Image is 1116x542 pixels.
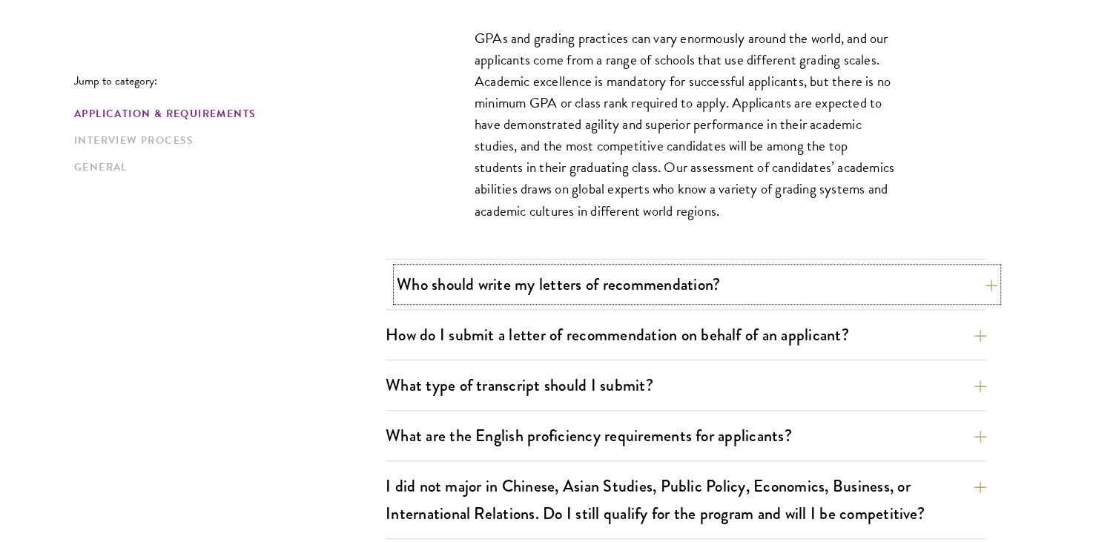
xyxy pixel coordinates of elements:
[397,268,997,301] button: Who should write my letters of recommendation?
[74,159,377,175] a: General
[386,369,986,402] button: What type of transcript should I submit?
[74,74,386,87] p: Jump to category:
[74,133,377,148] a: Interview Process
[74,106,377,122] a: Application & Requirements
[475,27,897,222] p: GPAs and grading practices can vary enormously around the world, and our applicants come from a r...
[386,318,986,351] button: How do I submit a letter of recommendation on behalf of an applicant?
[386,469,986,530] button: I did not major in Chinese, Asian Studies, Public Policy, Economics, Business, or International R...
[386,419,986,452] button: What are the English proficiency requirements for applicants?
